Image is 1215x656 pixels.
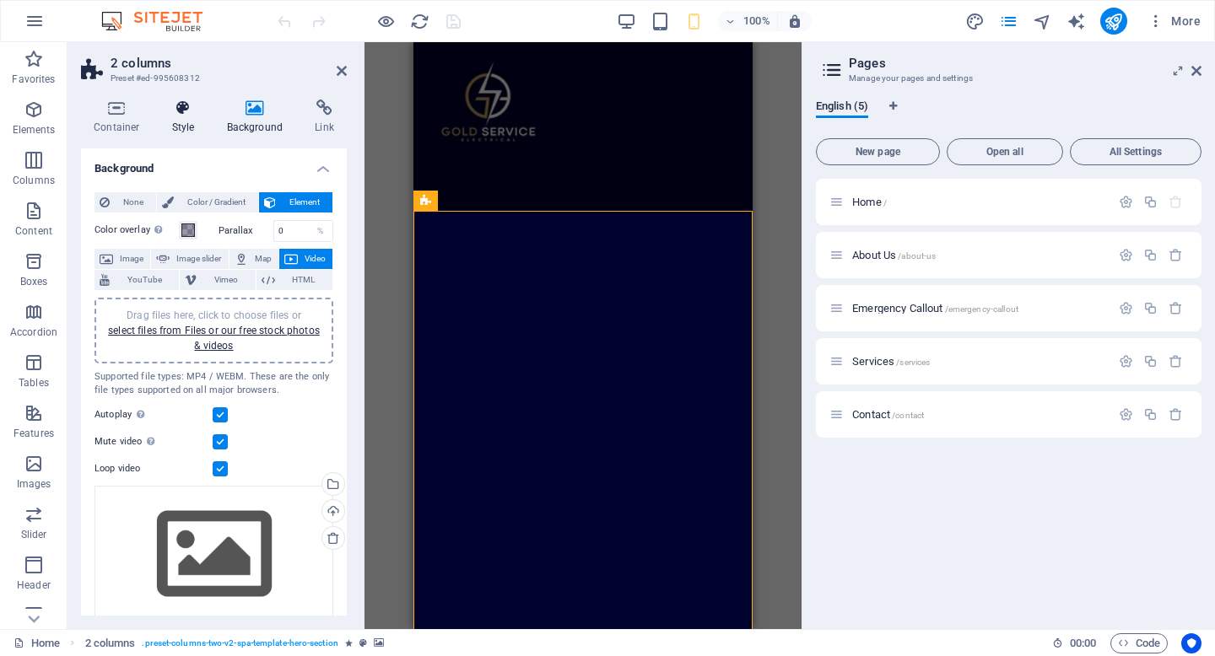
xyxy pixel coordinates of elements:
div: Services/services [847,356,1110,367]
button: New page [816,138,940,165]
p: Header [17,578,51,592]
button: publish [1100,8,1127,35]
button: More [1141,8,1207,35]
h6: Session time [1052,633,1097,653]
button: YouTube [94,270,179,290]
span: /about-us [898,251,936,261]
button: All Settings [1070,138,1201,165]
h3: Manage your pages and settings [849,71,1168,86]
span: Map [253,249,273,269]
div: Contact/contact [847,409,1110,420]
span: Vimeo [202,270,250,290]
i: This element is a customizable preset [359,638,367,648]
button: Video [279,249,332,269]
div: Settings [1119,195,1133,209]
span: Click to open page [852,408,924,421]
h4: Style [159,99,214,135]
button: Click here to leave preview mode and continue editing [375,11,396,31]
p: Content [15,224,52,238]
p: Favorites [12,73,55,86]
span: Open all [954,147,1056,157]
span: Image [118,249,145,269]
i: Element contains an animation [345,638,353,648]
button: Image [94,249,150,269]
div: Supported file types: MP4 / WEBM. These are the only file types supported on all major browsers. [94,370,333,398]
span: Click to open page [852,302,1018,315]
div: Remove [1169,407,1183,422]
span: All Settings [1077,147,1194,157]
div: Settings [1119,301,1133,315]
h2: 2 columns [111,56,347,71]
button: Usercentrics [1181,633,1201,653]
div: Remove [1169,248,1183,262]
span: Code [1118,633,1160,653]
a: Click to cancel selection. Double-click to open Pages [13,633,60,653]
i: This element contains a background [374,638,384,648]
p: Slider [21,528,47,541]
p: Tables [19,376,49,390]
button: None [94,192,156,212]
div: Select files from the file manager, stock photos, or upload file(s) [94,486,333,624]
label: Parallax [219,226,273,235]
span: : [1082,637,1084,649]
i: AI Writer [1066,12,1086,31]
div: Home/ [847,196,1110,207]
div: Duplicate [1143,195,1158,209]
p: Boxes [20,275,48,288]
div: Settings [1119,248,1133,262]
span: Click to open page [852,355,930,368]
button: 100% [718,11,778,31]
h4: Link [302,99,347,135]
label: Autoplay [94,405,213,425]
div: The startpage cannot be deleted [1169,195,1183,209]
div: Emergency Callout/emergency-callout [847,303,1110,314]
span: Video [303,249,327,269]
a: select files from Files or our free stock photos & videos [108,325,320,352]
button: HTML [256,270,332,290]
h4: Background [81,148,347,179]
span: /services [896,358,930,367]
p: Features [13,427,54,440]
button: Image slider [151,249,228,269]
i: Publish [1104,12,1123,31]
span: Click to open page [852,249,936,261]
div: About Us/about-us [847,250,1110,261]
div: Settings [1119,407,1133,422]
p: Columns [13,174,55,187]
div: Duplicate [1143,354,1158,368]
div: Settings [1119,354,1133,368]
i: On resize automatically adjust zoom level to fit chosen device. [787,13,802,29]
i: Reload page [410,12,429,31]
button: design [965,11,985,31]
span: Drag files here, click to choose files or [108,309,320,352]
div: Remove [1169,354,1183,368]
span: Color / Gradient [179,192,253,212]
div: Duplicate [1143,407,1158,422]
button: Map [229,249,278,269]
div: Duplicate [1143,301,1158,315]
i: Pages (Ctrl+Alt+S) [999,12,1018,31]
p: Images [17,477,51,491]
button: Vimeo [180,270,255,290]
h3: Preset #ed-995608312 [111,71,313,86]
div: Duplicate [1143,248,1158,262]
span: . preset-columns-two-v2-spa-template-hero-section [142,633,337,653]
label: Loop video [94,459,213,479]
span: HTML [280,270,327,290]
span: /contact [892,411,924,420]
button: Code [1110,633,1168,653]
span: None [115,192,151,212]
i: Navigator [1033,12,1052,31]
span: Element [281,192,327,212]
button: Open all [947,138,1063,165]
h6: 100% [743,11,770,31]
div: % [309,221,332,241]
label: Color overlay [94,220,179,240]
span: 00 00 [1070,633,1096,653]
button: navigator [1033,11,1053,31]
p: Accordion [10,325,57,339]
button: text_generator [1066,11,1087,31]
label: Mute video [94,432,213,452]
div: Language Tabs [816,99,1201,132]
span: /emergency-callout [945,304,1019,314]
